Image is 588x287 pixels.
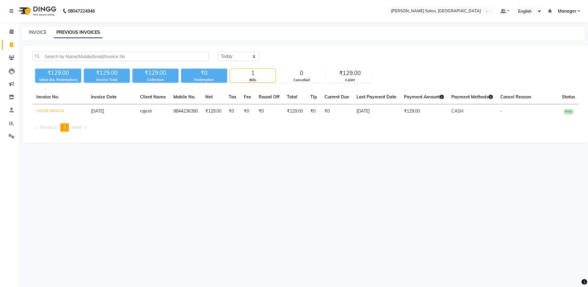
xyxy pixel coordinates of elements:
div: ₹0 [181,69,227,77]
span: rajesh [140,108,152,114]
span: Status [562,94,575,100]
td: ₹129.00 [283,104,307,119]
b: 08047224946 [68,2,95,20]
span: Last Payment Date [356,94,397,100]
td: ₹129.00 [202,104,225,119]
span: Round Off [259,94,280,100]
a: INVOICE [29,30,46,35]
div: Collection [132,77,179,82]
nav: Pagination [33,123,580,132]
img: logo [16,2,58,20]
span: Current Due [324,94,349,100]
span: Mobile No. [173,94,195,100]
div: 1 [230,69,276,78]
div: ₹129.00 [35,69,81,77]
div: ₹129.00 [84,69,130,77]
td: 9844236390 [170,104,202,119]
input: Search by Name/Mobile/Email/Invoice No [33,52,209,61]
div: 0 [279,69,324,78]
span: CASH [451,108,464,114]
span: Cancel Reason [500,94,531,100]
span: - [500,108,502,114]
span: PAID [563,109,574,115]
div: Value (Ex. Redemption) [35,77,81,82]
div: Cancelled [279,78,324,83]
td: V/2025-26/4124 [33,104,87,119]
span: Payment Methods [451,94,493,100]
span: Invoice No. [36,94,59,100]
div: CASH [327,78,373,83]
span: Total [287,94,297,100]
td: ₹129.00 [400,104,448,119]
td: ₹0 [240,104,255,119]
span: Tip [310,94,317,100]
span: Tax [229,94,236,100]
div: Invoice Total [84,77,130,82]
span: Next [72,125,82,130]
span: Previous [40,125,57,130]
a: PREVIOUS INVOICES [54,27,103,38]
div: ₹129.00 [132,69,179,77]
div: Redemption [181,77,227,82]
td: ₹0 [307,104,321,119]
td: ₹0 [225,104,240,119]
span: Manager [558,8,576,14]
span: Fee [244,94,251,100]
span: [DATE] [91,108,104,114]
span: 1 [63,125,66,130]
span: Net [205,94,213,100]
span: Invoice Date [91,94,117,100]
div: Bills [230,78,276,83]
td: ₹0 [321,104,353,119]
td: ₹0 [255,104,283,119]
td: [DATE] [353,104,400,119]
span: Payment Amount [404,94,444,100]
div: ₹129.00 [327,69,373,78]
span: Client Name [140,94,166,100]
